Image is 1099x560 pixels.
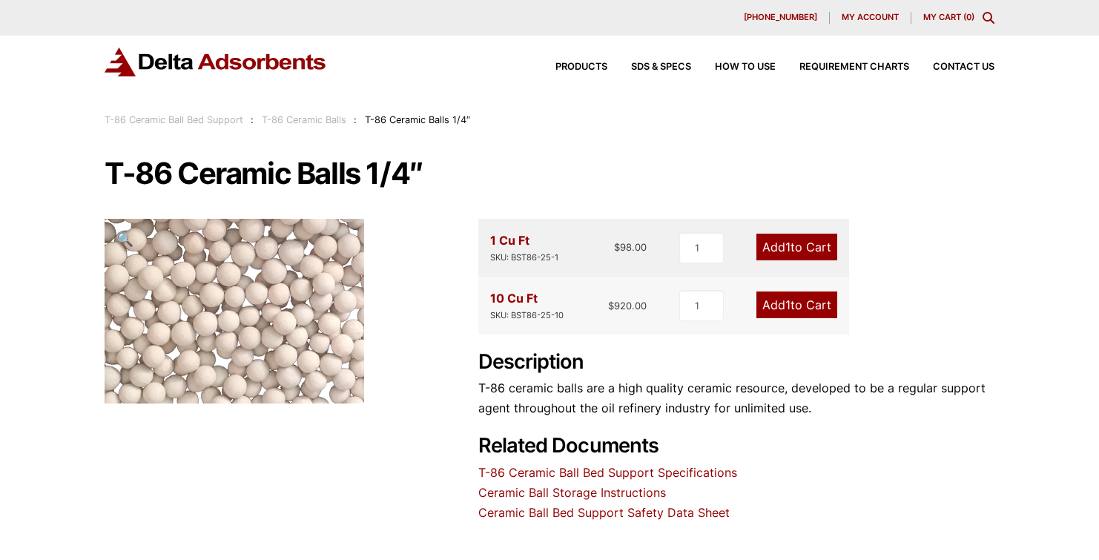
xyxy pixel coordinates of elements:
span: 1 [785,297,791,312]
img: T-86 Ceramic Balls 1/4" [105,219,364,403]
p: T-86 ceramic balls are a high quality ceramic resource, developed to be a regular support agent t... [478,378,994,418]
a: Contact Us [909,62,994,72]
span: How to Use [715,62,776,72]
h2: Description [478,350,994,375]
a: T-86 Ceramic Ball Bed Support [105,114,243,125]
span: $ [608,300,614,312]
span: Products [555,62,607,72]
a: Ceramic Ball Storage Instructions [478,485,666,500]
a: How to Use [691,62,776,72]
span: Requirement Charts [799,62,909,72]
span: : [251,114,254,125]
a: Products [532,62,607,72]
span: $ [614,241,620,253]
span: 🔍 [116,231,133,247]
img: Delta Adsorbents [105,47,327,76]
a: View full-screen image gallery [105,219,145,260]
a: T-86 Ceramic Ball Bed Support Specifications [478,465,737,480]
div: 1 Cu Ft [490,231,558,265]
a: My Cart (0) [923,12,974,22]
a: Add1to Cart [756,291,837,318]
h1: T-86 Ceramic Balls 1/4″ [105,158,994,189]
span: : [354,114,357,125]
bdi: 98.00 [614,241,647,253]
a: My account [830,12,911,24]
span: T-86 Ceramic Balls 1/4″ [365,114,470,125]
a: Requirement Charts [776,62,909,72]
span: [PHONE_NUMBER] [744,13,817,22]
span: SDS & SPECS [631,62,691,72]
span: Contact Us [933,62,994,72]
a: [PHONE_NUMBER] [732,12,830,24]
div: SKU: BST86-25-1 [490,251,558,265]
div: SKU: BST86-25-10 [490,309,564,323]
div: Toggle Modal Content [983,12,994,24]
a: T-86 Ceramic Balls [262,114,346,125]
a: Add1to Cart [756,234,837,260]
a: SDS & SPECS [607,62,691,72]
span: 0 [966,12,971,22]
span: 1 [785,240,791,254]
div: 10 Cu Ft [490,289,564,323]
a: Ceramic Ball Bed Support Safety Data Sheet [478,505,730,520]
bdi: 920.00 [608,300,647,312]
span: My account [842,13,899,22]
